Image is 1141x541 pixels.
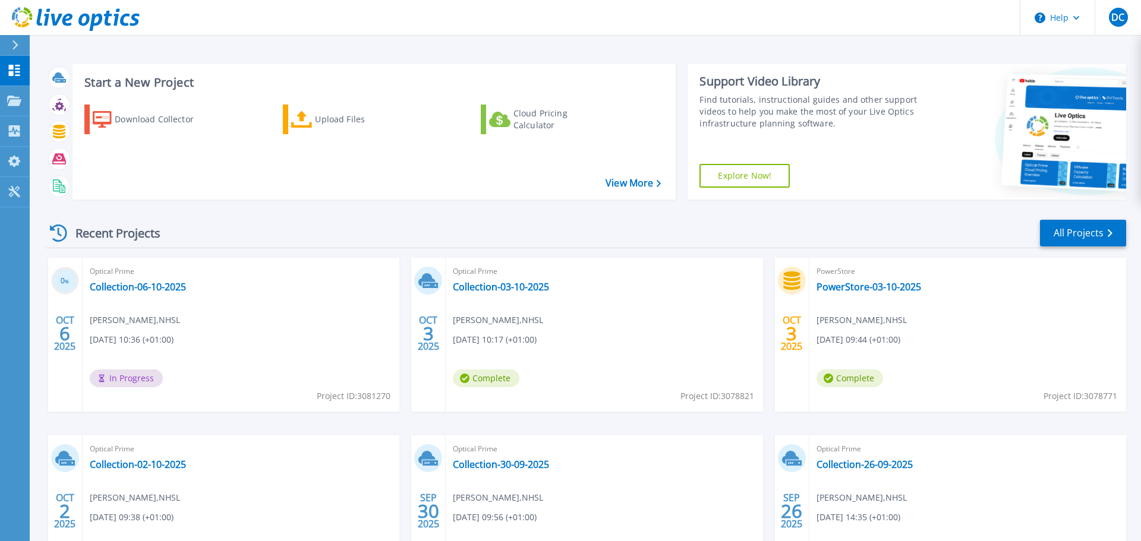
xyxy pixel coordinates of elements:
[513,107,609,131] div: Cloud Pricing Calculator
[781,506,802,516] span: 26
[817,491,907,504] span: [PERSON_NAME] , NHSL
[817,314,907,327] span: [PERSON_NAME] , NHSL
[53,489,76,533] div: OCT 2025
[90,369,163,387] span: In Progress
[453,281,549,293] a: Collection-03-10-2025
[453,458,549,470] a: Collection-30-09-2025
[417,489,440,533] div: SEP 2025
[59,328,70,338] span: 6
[453,333,537,346] span: [DATE] 10:17 (+01:00)
[317,390,390,403] span: Project ID: 3081270
[417,312,440,355] div: OCT 2025
[90,314,180,327] span: [PERSON_NAME] , NHSL
[90,265,392,278] span: Optical Prime
[699,74,923,89] div: Support Video Library
[53,312,76,355] div: OCT 2025
[606,178,661,189] a: View More
[817,369,883,387] span: Complete
[418,506,439,516] span: 30
[453,491,543,504] span: [PERSON_NAME] , NHSL
[453,314,543,327] span: [PERSON_NAME] , NHSL
[1040,220,1126,246] a: All Projects
[453,369,519,387] span: Complete
[817,333,900,346] span: [DATE] 09:44 (+01:00)
[51,274,79,288] h3: 0
[699,94,923,129] div: Find tutorials, instructional guides and other support videos to help you make the most of your L...
[84,76,661,89] h3: Start a New Project
[817,511,900,524] span: [DATE] 14:35 (+01:00)
[453,265,755,278] span: Optical Prime
[780,489,803,533] div: SEP 2025
[65,278,69,284] span: %
[481,105,613,134] a: Cloud Pricing Calculator
[817,265,1119,278] span: PowerStore
[283,105,415,134] a: Upload Files
[1044,390,1117,403] span: Project ID: 3078771
[699,164,790,188] a: Explore Now!
[90,491,180,504] span: [PERSON_NAME] , NHSL
[46,219,176,248] div: Recent Projects
[680,390,754,403] span: Project ID: 3078821
[84,105,217,134] a: Download Collector
[817,442,1119,455] span: Optical Prime
[817,458,913,470] a: Collection-26-09-2025
[90,458,186,470] a: Collection-02-10-2025
[115,107,210,131] div: Download Collector
[780,312,803,355] div: OCT 2025
[1111,12,1124,22] span: DC
[315,107,410,131] div: Upload Files
[90,333,174,346] span: [DATE] 10:36 (+01:00)
[59,506,70,516] span: 2
[453,511,537,524] span: [DATE] 09:56 (+01:00)
[786,328,797,338] span: 3
[90,511,174,524] span: [DATE] 09:38 (+01:00)
[90,442,392,455] span: Optical Prime
[90,281,186,293] a: Collection-06-10-2025
[423,328,434,338] span: 3
[453,442,755,455] span: Optical Prime
[817,281,921,293] a: PowerStore-03-10-2025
